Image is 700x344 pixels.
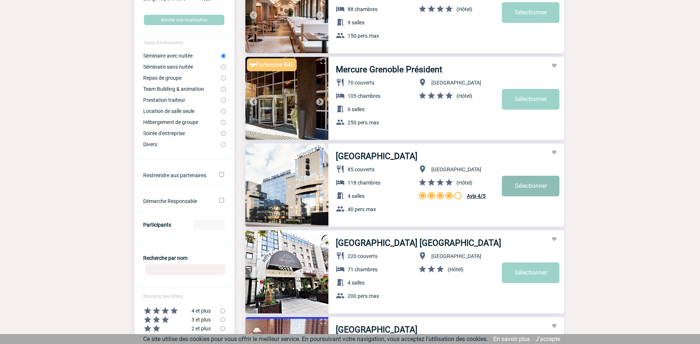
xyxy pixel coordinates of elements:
[143,97,221,103] label: Prestation traiteur
[431,166,481,172] span: [GEOGRAPHIC_DATA]
[336,165,345,173] img: baseline_restaurant_white_24dp-b.png
[336,265,345,274] img: baseline_hotel_white_24dp-b.png
[336,204,345,213] img: baseline_group_white_24dp-b.png
[245,230,328,313] img: 1.jpg
[348,93,380,99] span: 105 chambres
[336,31,345,40] img: baseline_group_white_24dp-b.png
[143,336,488,343] span: Ce site utilise des cookies pour vous offrir le meilleur service. En poursuivant votre navigation...
[456,6,472,12] span: (Hôtel)
[336,325,417,335] a: [GEOGRAPHIC_DATA]
[448,266,463,272] span: (Hôtel)
[348,293,379,299] span: 200 pers.max
[143,198,209,204] label: Démarche Responsable
[348,120,379,125] span: 250 pers.max
[348,253,377,259] span: 220 couverts
[336,104,345,113] img: baseline_meeting_room_white_24dp-b.png
[143,86,221,92] label: Team Building & animation
[134,324,220,333] label: 2 et plus
[348,280,365,286] span: 4 salles
[143,75,221,81] label: Repas de groupe
[143,222,171,228] label: Participants
[336,78,345,87] img: baseline_restaurant_white_24dp-b.png
[143,141,221,147] label: Divers
[336,238,501,248] a: [GEOGRAPHIC_DATA] [GEOGRAPHIC_DATA]
[502,176,559,196] a: Sélectionner
[219,172,224,177] input: Ne filtrer que sur les établissements ayant un partenariat avec IME
[348,80,375,86] span: 70 couverts
[551,149,557,155] img: Ajouter aux favoris
[336,18,345,27] img: baseline_meeting_room_white_24dp-b.png
[143,119,221,125] label: Hébergement de groupe
[551,236,557,242] img: Ajouter aux favoris
[143,130,221,136] label: Soirée d'entreprise
[348,206,376,212] span: 40 pers.max
[418,78,427,87] img: baseline_location_on_white_24dp-b.png
[247,58,297,71] div: Partenaire IME
[456,180,472,186] span: (Hôtel)
[348,266,377,272] span: 71 chambres
[245,144,328,227] img: 1.jpg
[535,336,560,343] a: J'accepte
[143,53,221,59] label: Séminaire avec nuitée
[336,65,442,75] a: Mercure Grenoble Président
[219,198,224,203] input: Démarche Responsable
[245,57,328,140] img: 1.jpg
[134,315,220,324] label: 3 et plus
[143,333,220,343] label: Nombre d'étoiles indifférent
[134,306,220,315] label: 4 et plus
[502,89,559,110] a: Sélectionner
[144,15,224,25] button: Ajouter une localisation
[336,91,345,100] img: baseline_hotel_white_24dp-b.png
[348,180,380,186] span: 118 chambres
[336,118,345,127] img: baseline_group_white_24dp-b.png
[348,33,379,39] span: 150 pers.max
[143,64,221,70] label: Séminaire sans nuitée
[456,93,472,99] span: (Hôtel)
[431,80,481,86] span: [GEOGRAPHIC_DATA]
[143,255,187,261] label: Recherche par nom
[336,278,345,287] img: baseline_meeting_room_white_24dp-b.png
[348,193,365,199] span: 4 salles
[348,6,377,12] span: 88 chambres
[143,172,209,178] label: Ne filtrer que sur les établissements ayant un partenariat avec IME
[348,20,365,25] span: 9 salles
[336,191,345,200] img: baseline_meeting_room_white_24dp-b.png
[493,336,530,343] a: En savoir plus
[143,294,183,299] span: Standing des hôtels
[418,251,427,260] img: baseline_location_on_white_24dp-b.png
[336,251,345,260] img: baseline_restaurant_white_24dp-b.png
[336,291,345,300] img: baseline_group_white_24dp-b.png
[418,165,427,173] img: baseline_location_on_white_24dp-b.png
[431,253,481,259] span: [GEOGRAPHIC_DATA]
[336,4,345,13] img: baseline_hotel_white_24dp-b.png
[250,63,256,67] img: partnaire IME
[502,262,559,283] a: Sélectionner
[502,2,559,23] a: Sélectionner
[143,40,186,45] span: Types d'évènements :
[336,178,345,187] img: baseline_hotel_white_24dp-b.png
[336,151,417,161] a: [GEOGRAPHIC_DATA]
[551,323,557,329] img: Ajouter aux favoris
[551,63,557,69] img: Ajouter aux favoris
[143,108,221,114] label: Location de salle seule
[348,166,375,172] span: 85 couverts
[348,106,365,112] span: 6 salles
[467,193,486,199] span: Avis 4/5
